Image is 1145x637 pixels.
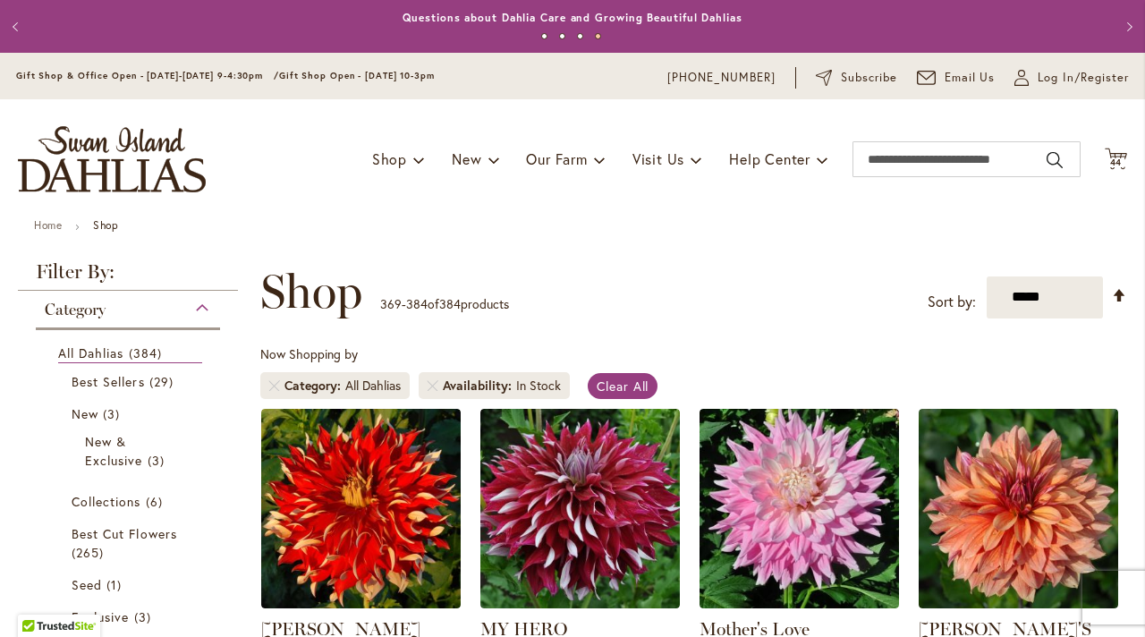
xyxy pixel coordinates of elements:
span: Gift Shop & Office Open - [DATE]-[DATE] 9-4:30pm / [16,70,279,81]
span: 1 [106,575,126,594]
span: Log In/Register [1038,69,1129,87]
a: My Hero [480,595,680,612]
strong: Shop [93,218,118,232]
span: Visit Us [632,149,684,168]
a: Mother's Love [700,595,899,612]
button: 44 [1105,148,1127,172]
span: 3 [148,451,169,470]
span: Clear All [597,378,649,395]
a: Email Us [917,69,996,87]
span: 6 [146,492,167,511]
span: New & Exclusive [85,433,142,469]
a: Exclusive [72,607,189,626]
span: 265 [72,543,108,562]
a: New [72,404,189,423]
a: Questions about Dahlia Care and Growing Beautiful Dahlias [403,11,742,24]
span: Now Shopping by [260,345,358,362]
button: 3 of 4 [577,33,583,39]
span: 369 [380,295,402,312]
span: Our Farm [526,149,587,168]
div: In Stock [516,377,561,395]
span: Email Us [945,69,996,87]
img: Andy's Legacy [919,409,1118,608]
button: 4 of 4 [595,33,601,39]
a: Nick Sr [261,595,461,612]
img: Mother's Love [700,409,899,608]
a: Best Cut Flowers [72,524,189,562]
a: store logo [18,126,206,192]
span: Availability [443,377,516,395]
a: All Dahlias [58,344,202,363]
div: All Dahlias [345,377,401,395]
a: New &amp; Exclusive [85,432,175,470]
a: [PHONE_NUMBER] [667,69,776,87]
span: 44 [1110,157,1123,168]
span: 384 [129,344,166,362]
span: Collections [72,493,141,510]
span: 384 [439,295,461,312]
strong: Filter By: [18,262,238,291]
span: Exclusive [72,608,129,625]
button: Next [1109,9,1145,45]
label: Sort by: [928,285,976,318]
span: Subscribe [841,69,897,87]
a: Log In/Register [1014,69,1129,87]
span: 29 [149,372,178,391]
img: My Hero [480,409,680,608]
span: Seed [72,576,102,593]
a: Collections [72,492,189,511]
span: Shop [372,149,407,168]
span: New [72,405,98,422]
span: Shop [260,265,362,318]
span: Category [284,377,345,395]
a: Seed [72,575,189,594]
span: All Dahlias [58,344,124,361]
a: Best Sellers [72,372,189,391]
img: Nick Sr [261,409,461,608]
span: New [452,149,481,168]
a: Remove Category All Dahlias [269,380,280,391]
span: 384 [406,295,428,312]
button: 1 of 4 [541,33,547,39]
a: Remove Availability In Stock [428,380,438,391]
a: Home [34,218,62,232]
span: Category [45,300,106,319]
iframe: Launch Accessibility Center [13,573,64,624]
a: Clear All [588,373,658,399]
span: Help Center [729,149,810,168]
span: Best Sellers [72,373,145,390]
a: Subscribe [816,69,897,87]
span: 3 [134,607,156,626]
p: - of products [380,290,509,318]
span: Gift Shop Open - [DATE] 10-3pm [279,70,435,81]
a: Andy's Legacy [919,595,1118,612]
button: 2 of 4 [559,33,565,39]
span: Best Cut Flowers [72,525,177,542]
span: 3 [103,404,124,423]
